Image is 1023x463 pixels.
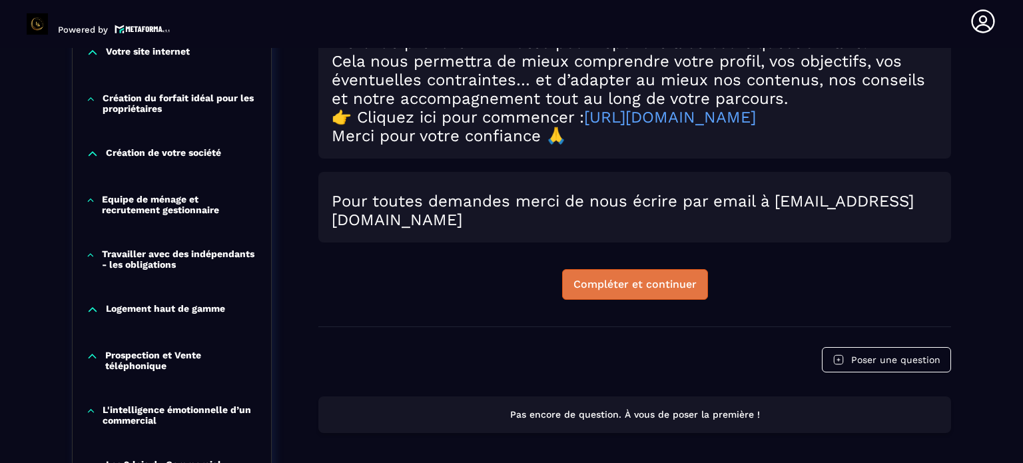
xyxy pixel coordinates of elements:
[115,23,170,35] img: logo
[573,278,697,291] div: Compléter et continuer
[332,108,938,127] h2: 👉 Cliquez ici pour commencer :
[27,13,48,35] img: logo-branding
[332,192,938,229] h2: Pour toutes demandes merci de nous écrire par email à [EMAIL_ADDRESS][DOMAIN_NAME]
[822,347,951,372] button: Poser une question
[332,52,938,108] h2: Cela nous permettra de mieux comprendre votre profil, vos objectifs, vos éventuelles contraintes…...
[332,127,938,145] h2: Merci pour votre confiance 🙏
[102,194,258,215] p: Equipe de ménage et recrutement gestionnaire
[106,46,190,59] p: Votre site internet
[330,408,939,421] p: Pas encore de question. À vous de poser la première !
[105,350,258,371] p: Prospection et Vente téléphonique
[106,147,221,161] p: Création de votre société
[584,108,756,127] a: [URL][DOMAIN_NAME]
[106,303,225,316] p: Logement haut de gamme
[562,269,708,300] button: Compléter et continuer
[103,93,258,114] p: Création du forfait idéal pour les propriétaires
[102,248,258,270] p: Travailler avec des indépendants - les obligations
[58,25,108,35] p: Powered by
[103,404,258,426] p: L'intelligence émotionnelle d’un commercial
